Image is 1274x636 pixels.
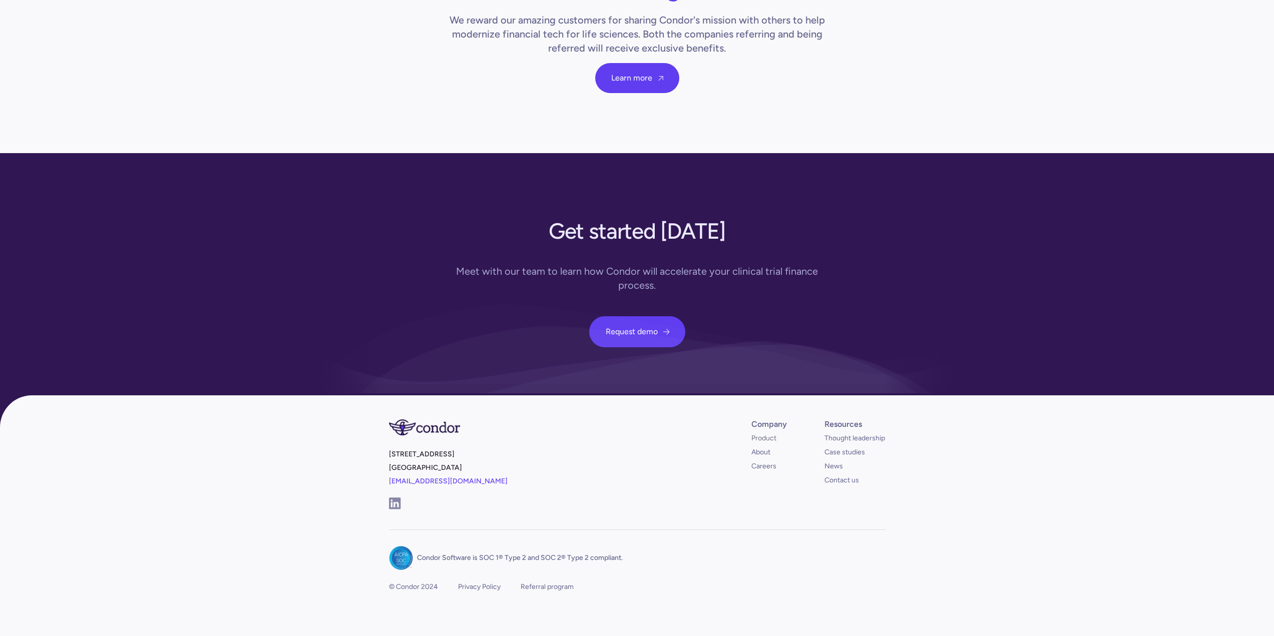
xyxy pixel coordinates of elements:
[389,477,508,485] a: [EMAIL_ADDRESS][DOMAIN_NAME]
[389,447,633,496] p: [STREET_ADDRESS] [GEOGRAPHIC_DATA]
[751,433,776,443] a: Product
[662,328,670,336] span: 
[658,75,663,82] span: 
[417,553,623,563] p: Condor Software is SOC 1® Type 2 and SOC 2® Type 2 compliant.
[589,316,685,347] a: Request demo
[445,264,829,292] div: Meet with our team to learn how Condor will accelerate your clinical trial finance process.
[458,582,501,592] a: Privacy Policy
[751,447,770,457] a: About
[389,582,438,592] div: © Condor 2024
[824,447,865,457] a: Case studies
[824,461,843,471] a: News
[549,213,725,245] h2: Get started [DATE]
[751,461,776,471] a: Careers
[824,475,859,485] a: Contact us
[751,419,787,429] div: Company
[824,433,885,443] a: Thought leadership
[521,582,574,592] a: Referral program
[445,13,829,55] p: We reward our amazing customers for sharing Condor's mission with others to help modernize financ...
[595,63,679,93] a: Learn more
[824,419,862,429] div: Resources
